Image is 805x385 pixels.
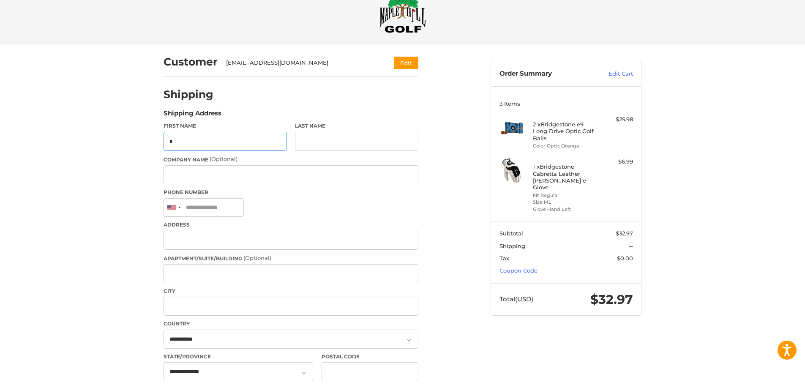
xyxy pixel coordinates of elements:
[499,230,523,237] span: Subtotal
[735,362,805,385] iframe: Google Customer Reviews
[499,100,633,107] h3: 3 Items
[533,192,598,199] li: Fit Regular
[164,320,418,328] label: Country
[394,57,418,69] button: Edit
[164,221,418,229] label: Address
[590,70,633,78] a: Edit Cart
[164,109,221,122] legend: Shipping Address
[499,70,590,78] h3: Order Summary
[616,230,633,237] span: $32.97
[164,353,313,360] label: State/Province
[629,243,633,249] span: --
[164,199,183,217] div: United States: +1
[164,155,418,164] label: Company Name
[164,88,213,101] h2: Shipping
[164,254,418,262] label: Apartment/Suite/Building
[499,243,525,249] span: Shipping
[533,142,598,150] li: Color Optic Orange
[600,158,633,166] div: $6.99
[164,188,418,196] label: Phone Number
[226,59,378,67] div: [EMAIL_ADDRESS][DOMAIN_NAME]
[164,287,418,295] label: City
[533,121,598,142] h4: 2 x Bridgestone e9 Long Drive Optic Golf Balls
[243,254,271,261] small: (Optional)
[533,199,598,206] li: Size ML
[499,255,509,262] span: Tax
[533,163,598,191] h4: 1 x Bridgestone Cabretta Leather [PERSON_NAME] e-Glove
[295,122,418,130] label: Last Name
[322,353,419,360] label: Postal Code
[590,292,633,307] span: $32.97
[617,255,633,262] span: $0.00
[533,206,598,213] li: Glove Hand Left
[210,156,237,162] small: (Optional)
[499,295,533,303] span: Total (USD)
[600,115,633,124] div: $25.98
[499,267,538,274] a: Coupon Code
[164,122,287,130] label: First Name
[164,55,218,68] h2: Customer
